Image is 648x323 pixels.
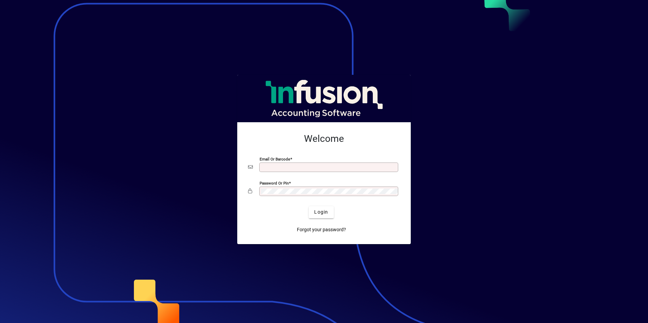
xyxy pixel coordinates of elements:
h2: Welcome [248,133,400,145]
mat-label: Email or Barcode [260,156,290,161]
button: Login [309,206,333,218]
mat-label: Password or Pin [260,180,289,185]
a: Forgot your password? [294,224,349,236]
span: Forgot your password? [297,226,346,233]
span: Login [314,209,328,216]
